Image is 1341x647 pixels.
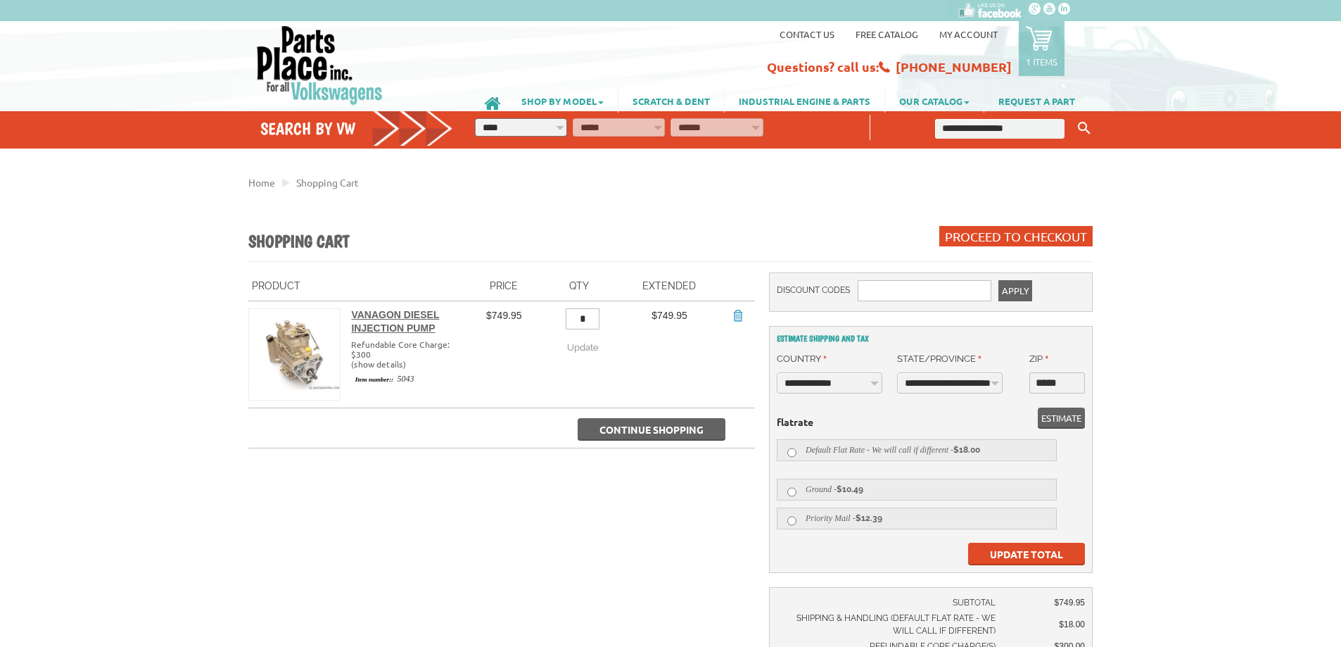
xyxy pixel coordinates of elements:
[490,280,518,291] span: Price
[968,543,1085,565] button: Update Total
[1055,598,1085,608] span: $749.95
[984,89,1089,113] a: REQUEST A PART
[255,25,384,106] img: Parts Place Inc!
[998,280,1032,301] button: Apply
[486,310,522,321] span: $749.95
[599,423,704,436] span: Continue Shopping
[777,334,1085,344] h2: Estimate Shipping and Tax
[777,610,1003,639] td: Shipping & Handling (Default Flat Rate - We will call if different)
[777,595,1003,610] td: Subtotal
[540,272,619,301] th: Qty
[252,280,300,291] span: Product
[354,358,403,370] a: show details
[777,508,1057,529] label: Priority Mail -
[1074,117,1095,140] button: Keyword Search
[296,176,359,189] a: Shopping Cart
[351,372,464,385] div: 5043
[885,89,984,113] a: OUR CATALOG
[578,418,725,441] button: Continue Shopping
[990,548,1063,560] span: Update Total
[1029,352,1048,366] label: Zip
[897,352,981,366] label: State/Province
[1019,21,1064,76] a: 1 items
[249,309,340,400] img: Vanagon Diesel Injection Pump
[777,280,851,301] label: Discount Codes
[619,272,720,301] th: Extended
[837,484,863,494] span: $10.49
[1026,56,1057,68] p: 1 items
[730,308,744,322] a: Remove Item
[1041,408,1081,429] span: Estimate
[618,89,724,113] a: SCRATCH & DENT
[780,28,834,40] a: Contact us
[945,229,1087,244] span: Proceed to Checkout
[567,342,599,353] span: Update
[351,309,439,334] a: Vanagon Diesel Injection Pump
[953,445,980,455] span: $18.00
[351,339,464,369] div: Refundable Core Charge: $300 ( )
[248,176,275,189] a: Home
[1059,620,1085,629] span: $18.00
[856,513,882,523] span: $12.39
[777,415,1085,429] dt: flatrate
[652,310,687,321] span: $749.95
[260,118,453,139] h4: Search by VW
[351,375,397,384] span: Item number::
[856,28,918,40] a: Free Catalog
[1038,408,1085,429] button: Estimate
[725,89,884,113] a: INDUSTRIAL ENGINE & PARTS
[777,352,827,366] label: Country
[939,226,1093,246] button: Proceed to Checkout
[507,89,618,113] a: SHOP BY MODEL
[777,479,1057,501] label: Ground -
[248,231,349,253] h1: Shopping Cart
[939,28,998,40] a: My Account
[777,439,1057,461] label: Default Flat Rate - We will call if different -
[1002,280,1029,301] span: Apply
